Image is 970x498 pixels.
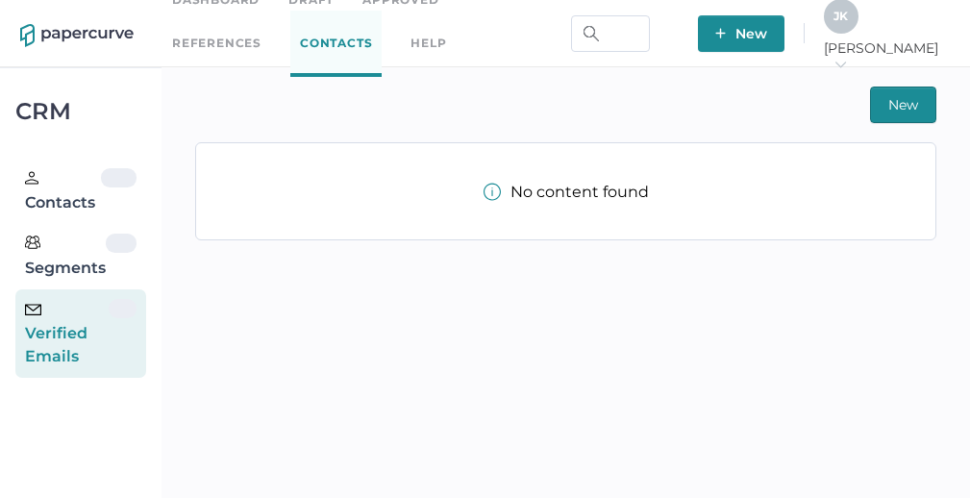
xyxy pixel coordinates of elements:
[25,235,40,250] img: segments.b9481e3d.svg
[824,39,950,74] span: [PERSON_NAME]
[888,87,918,122] span: New
[833,9,848,23] span: J K
[584,26,599,41] img: search.bf03fe8b.svg
[484,183,501,201] img: info-tooltip-active.a952ecf1.svg
[698,15,784,52] button: New
[410,33,446,54] div: help
[715,15,767,52] span: New
[571,15,650,52] input: Search Workspace
[870,87,936,123] button: New
[484,183,649,201] div: No content found
[172,33,261,54] a: References
[290,11,382,77] a: Contacts
[25,304,41,315] img: email-icon-black.c777dcea.svg
[715,28,726,38] img: plus-white.e19ec114.svg
[20,24,134,47] img: papercurve-logo-colour.7244d18c.svg
[25,299,109,368] div: Verified Emails
[25,168,101,214] div: Contacts
[25,234,106,280] div: Segments
[833,58,847,71] i: arrow_right
[25,171,38,185] img: person.20a629c4.svg
[15,103,146,120] div: CRM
